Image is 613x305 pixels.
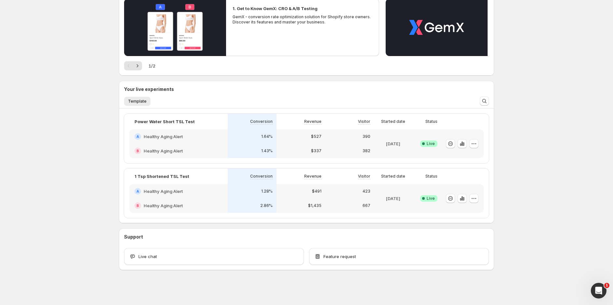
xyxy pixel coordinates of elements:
[135,173,189,180] p: 1 Tsp Shortened TSL Test
[604,283,609,288] span: 1
[250,174,273,179] p: Conversion
[144,148,183,154] h2: Healthy Aging Alert
[261,134,273,139] p: 1.64%
[136,135,139,138] h2: A
[363,148,370,153] p: 382
[358,174,370,179] p: Visitor
[480,96,489,106] button: Search and filter results
[261,148,273,153] p: 1.43%
[381,119,405,124] p: Started date
[260,203,273,208] p: 2.86%
[425,119,437,124] p: Status
[381,174,405,179] p: Started date
[261,189,273,194] p: 1.28%
[136,149,139,153] h2: B
[144,133,183,140] h2: Healthy Aging Alert
[144,188,183,195] h2: Healthy Aging Alert
[425,174,437,179] p: Status
[304,174,321,179] p: Revenue
[363,189,370,194] p: 423
[124,61,142,70] nav: Pagination
[136,204,139,208] h2: B
[308,203,321,208] p: $1,435
[135,118,195,125] p: Power Water Short TSL Test
[124,234,143,240] h3: Support
[124,86,174,93] h3: Your live experiments
[149,63,155,69] span: 1 / 2
[311,148,321,153] p: $337
[358,119,370,124] p: Visitor
[312,189,321,194] p: $491
[304,119,321,124] p: Revenue
[128,99,147,104] span: Template
[386,195,400,202] p: [DATE]
[363,134,370,139] p: 390
[427,196,435,201] span: Live
[133,61,142,70] button: Next
[427,141,435,146] span: Live
[386,140,400,147] p: [DATE]
[136,189,139,193] h2: A
[250,119,273,124] p: Conversion
[233,5,318,12] h2: 1. Get to Know GemX: CRO & A/B Testing
[363,203,370,208] p: 667
[144,202,183,209] h2: Healthy Aging Alert
[591,283,606,298] iframe: Intercom live chat
[233,14,373,25] p: GemX - conversion rate optimization solution for Shopify store owners. Discover its features and ...
[311,134,321,139] p: $527
[138,253,157,260] span: Live chat
[323,253,356,260] span: Feature request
